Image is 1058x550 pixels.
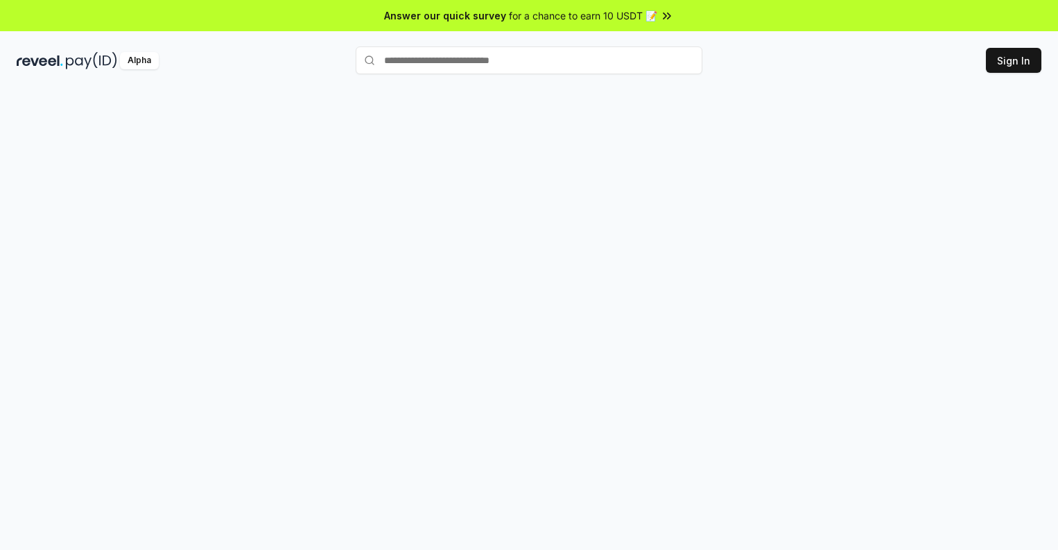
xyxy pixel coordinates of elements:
[509,8,657,23] span: for a chance to earn 10 USDT 📝
[384,8,506,23] span: Answer our quick survey
[17,52,63,69] img: reveel_dark
[120,52,159,69] div: Alpha
[66,52,117,69] img: pay_id
[986,48,1041,73] button: Sign In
